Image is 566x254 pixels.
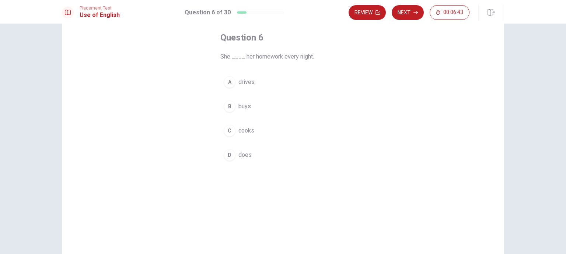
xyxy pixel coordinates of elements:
[238,78,255,87] span: drives
[224,149,235,161] div: D
[220,52,346,61] span: She ____ her homework every night.
[80,11,120,20] h1: Use of English
[185,8,231,17] h1: Question 6 of 30
[224,125,235,137] div: C
[224,100,235,112] div: B
[220,32,346,43] h4: Question 6
[430,5,469,20] button: 00:06:43
[220,97,346,116] button: Bbuys
[80,6,120,11] span: Placement Test
[238,151,252,159] span: does
[220,121,346,140] button: Ccooks
[392,5,424,20] button: Next
[349,5,386,20] button: Review
[238,102,251,111] span: buys
[220,146,346,164] button: Ddoes
[224,76,235,88] div: A
[238,126,254,135] span: cooks
[443,10,463,15] span: 00:06:43
[220,73,346,91] button: Adrives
